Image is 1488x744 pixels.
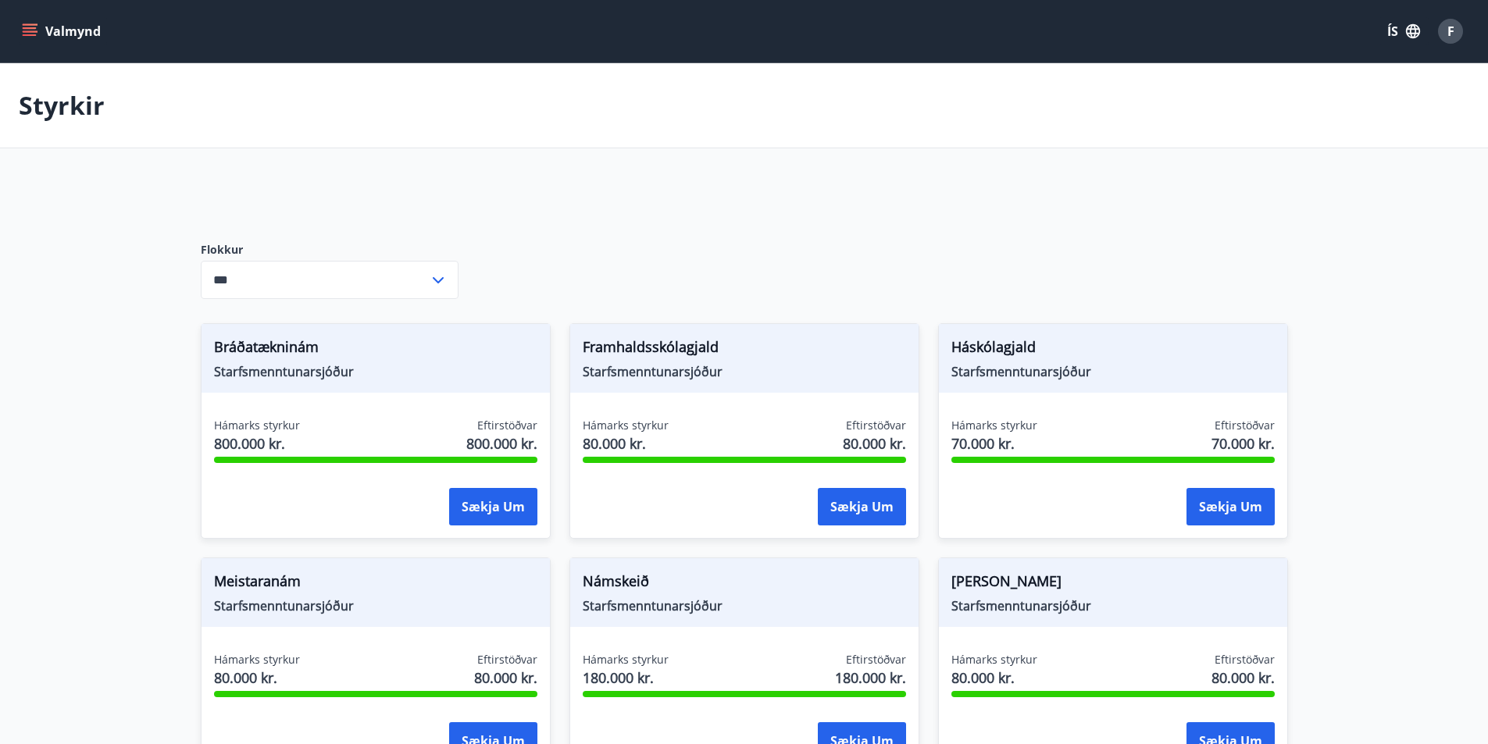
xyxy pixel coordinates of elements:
[951,363,1275,380] span: Starfsmenntunarsjóður
[583,433,669,454] span: 80.000 kr.
[846,652,906,667] span: Eftirstöðvar
[214,652,300,667] span: Hámarks styrkur
[583,336,906,363] span: Framhaldsskólagjald
[214,433,300,454] span: 800.000 kr.
[1447,23,1454,40] span: F
[843,433,906,454] span: 80.000 kr.
[1215,418,1275,433] span: Eftirstöðvar
[1379,17,1429,45] button: ÍS
[951,336,1275,363] span: Háskólagjald
[19,17,107,45] button: menu
[214,418,300,433] span: Hámarks styrkur
[1186,488,1275,525] button: Sækja um
[846,418,906,433] span: Eftirstöðvar
[951,433,1037,454] span: 70.000 kr.
[818,488,906,525] button: Sækja um
[951,652,1037,667] span: Hámarks styrkur
[214,597,537,614] span: Starfsmenntunarsjóður
[477,652,537,667] span: Eftirstöðvar
[214,667,300,688] span: 80.000 kr.
[583,652,669,667] span: Hámarks styrkur
[951,667,1037,688] span: 80.000 kr.
[1211,433,1275,454] span: 70.000 kr.
[951,597,1275,614] span: Starfsmenntunarsjóður
[583,667,669,688] span: 180.000 kr.
[449,488,537,525] button: Sækja um
[951,571,1275,597] span: [PERSON_NAME]
[1432,12,1469,50] button: F
[835,667,906,688] span: 180.000 kr.
[1211,667,1275,688] span: 80.000 kr.
[951,418,1037,433] span: Hámarks styrkur
[583,363,906,380] span: Starfsmenntunarsjóður
[583,597,906,614] span: Starfsmenntunarsjóður
[19,88,105,123] p: Styrkir
[214,363,537,380] span: Starfsmenntunarsjóður
[201,242,459,258] label: Flokkur
[474,667,537,688] span: 80.000 kr.
[1215,652,1275,667] span: Eftirstöðvar
[214,571,537,597] span: Meistaranám
[583,418,669,433] span: Hámarks styrkur
[214,336,537,363] span: Bráðatækninám
[466,433,537,454] span: 800.000 kr.
[477,418,537,433] span: Eftirstöðvar
[583,571,906,597] span: Námskeið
